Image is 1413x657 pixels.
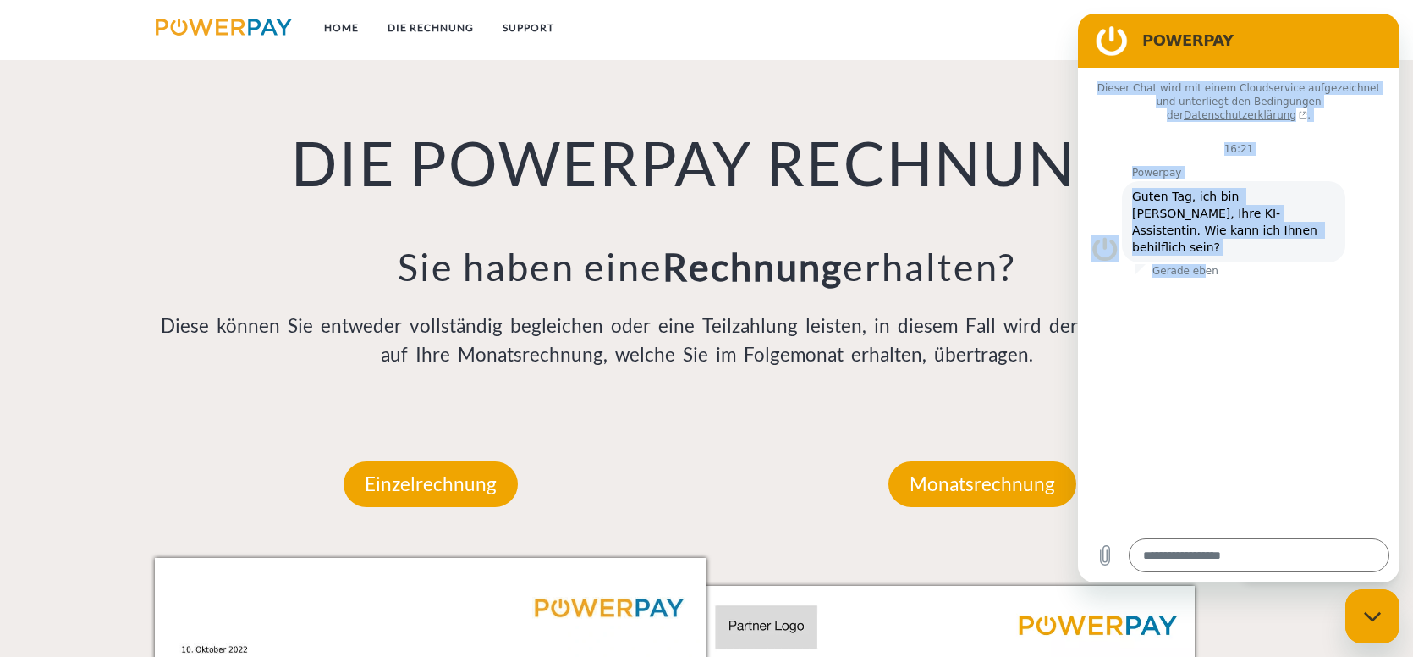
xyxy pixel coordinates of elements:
[1170,13,1223,43] a: agb
[155,124,1258,201] h1: DIE POWERPAY RECHNUNG
[310,13,373,43] a: Home
[155,312,1258,369] p: Diese können Sie entweder vollständig begleichen oder eine Teilzahlung leisten, in diesem Fall wi...
[1078,14,1399,582] iframe: Messaging-Fenster
[156,19,292,36] img: logo-powerpay.svg
[155,243,1258,290] h3: Sie haben eine erhalten?
[888,461,1076,507] p: Monatsrechnung
[1345,589,1399,643] iframe: Schaltfläche zum Öffnen des Messaging-Fensters; Konversation läuft
[663,244,843,290] b: Rechnung
[488,13,569,43] a: SUPPORT
[373,13,488,43] a: DIE RECHNUNG
[344,461,518,507] p: Einzelrechnung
